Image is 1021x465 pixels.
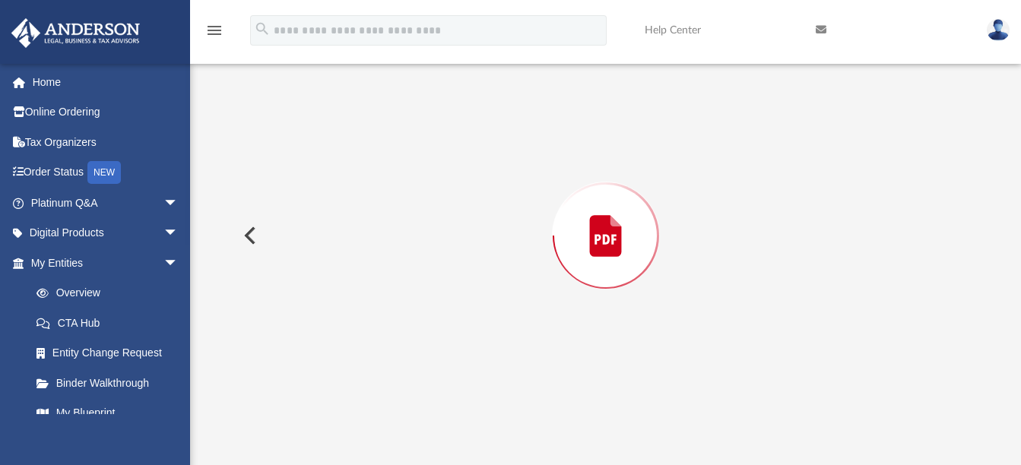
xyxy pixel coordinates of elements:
a: My Entitiesarrow_drop_down [11,248,201,278]
a: menu [205,29,224,40]
i: menu [205,21,224,40]
i: search [254,21,271,37]
a: Platinum Q&Aarrow_drop_down [11,188,201,218]
span: arrow_drop_down [163,248,194,279]
a: Home [11,67,201,97]
a: Overview [21,278,201,308]
a: Digital Productsarrow_drop_down [11,218,201,248]
img: Anderson Advisors Platinum Portal [7,18,144,48]
a: Online Ordering [11,97,201,128]
span: arrow_drop_down [163,218,194,249]
a: Order StatusNEW [11,157,201,188]
img: User Pic [987,19,1010,41]
a: My Blueprint [21,398,194,429]
span: arrow_drop_down [163,188,194,219]
div: NEW [87,161,121,184]
a: CTA Hub [21,308,201,338]
a: Entity Change Request [21,338,201,369]
a: Binder Walkthrough [21,368,201,398]
a: Tax Organizers [11,127,201,157]
button: Previous File [232,214,265,257]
